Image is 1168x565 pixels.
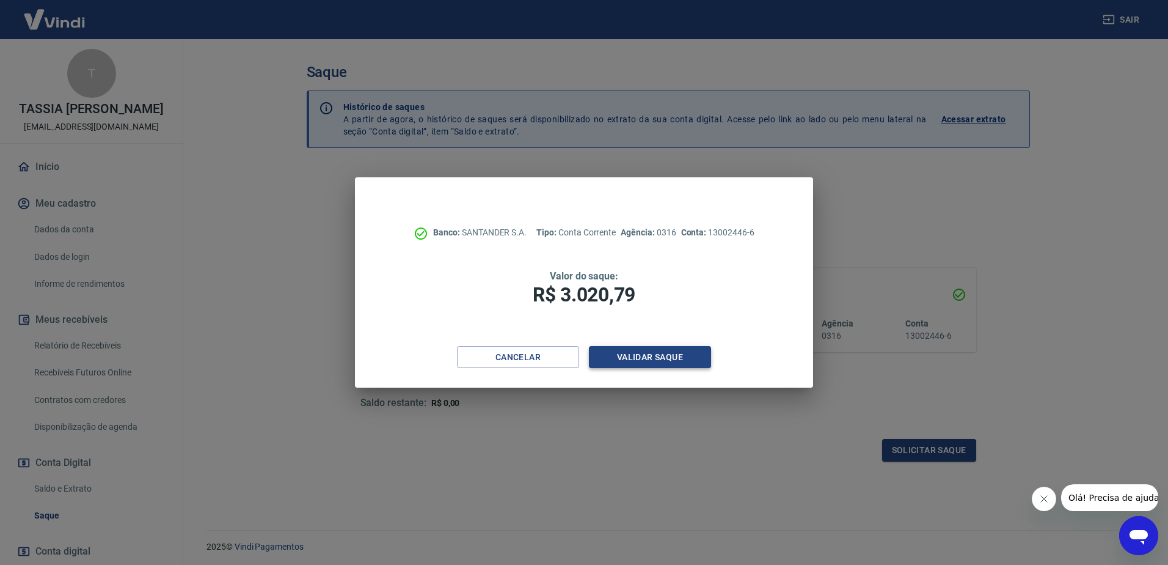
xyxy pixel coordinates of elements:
iframe: Mensagem da empresa [1061,484,1158,511]
span: R$ 3.020,79 [533,283,635,306]
p: 0316 [621,226,676,239]
span: Banco: [433,227,462,237]
iframe: Fechar mensagem [1032,487,1056,511]
span: Olá! Precisa de ajuda? [7,9,103,18]
p: SANTANDER S.A. [433,226,527,239]
button: Validar saque [589,346,711,369]
span: Conta: [681,227,709,237]
span: Valor do saque: [550,270,618,282]
span: Tipo: [536,227,558,237]
iframe: Botão para abrir a janela de mensagens [1119,516,1158,555]
span: Agência: [621,227,657,237]
button: Cancelar [457,346,579,369]
p: Conta Corrente [536,226,616,239]
p: 13002446-6 [681,226,754,239]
